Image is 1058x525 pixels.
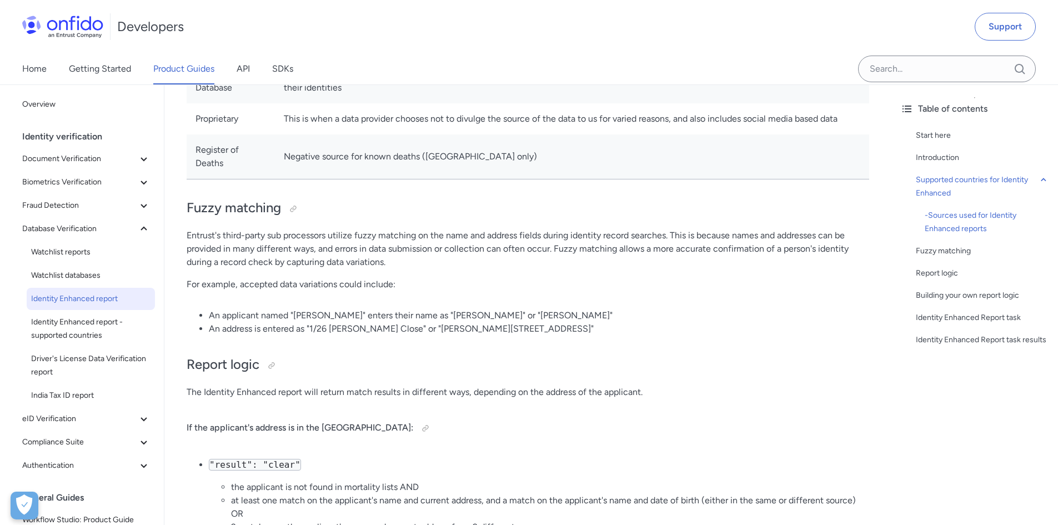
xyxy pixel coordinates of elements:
[31,389,151,402] span: India Tax ID report
[916,333,1049,347] a: Identity Enhanced Report task results
[27,311,155,347] a: Identity Enhanced report - supported countries
[22,412,137,426] span: eID Verification
[237,53,250,84] a: API
[925,209,1049,236] div: - Sources used for Identity Enhanced reports
[916,244,1049,258] a: Fuzzy matching
[275,134,869,179] td: Negative source for known deaths ([GEOGRAPHIC_DATA] only)
[900,102,1049,116] div: Table of contents
[187,356,869,374] h2: Report logic
[916,289,1049,302] a: Building your own report logic
[27,264,155,287] a: Watchlist databases
[27,348,155,383] a: Driver's License Data Verification report
[916,129,1049,142] a: Start here
[18,218,155,240] button: Database Verification
[916,151,1049,164] a: Introduction
[22,487,159,509] div: General Guides
[18,148,155,170] button: Document Verification
[22,98,151,111] span: Overview
[916,267,1049,280] a: Report logic
[231,481,869,494] li: the applicant is not found in mortality lists AND
[27,288,155,310] a: Identity Enhanced report
[31,352,151,379] span: Driver's License Data Verification report
[187,419,869,437] h4: If the applicant's address is in the [GEOGRAPHIC_DATA]:
[187,278,869,291] p: For example, accepted data variations could include:
[22,53,47,84] a: Home
[31,246,151,259] span: Watchlist reports
[209,309,869,322] li: An applicant named "[PERSON_NAME]" enters their name as "[PERSON_NAME]" or "[PERSON_NAME]"
[22,436,137,449] span: Compliance Suite
[858,56,1036,82] input: Onfido search input field
[18,408,155,430] button: eID Verification
[209,459,301,471] code: "result": "clear"
[117,18,184,36] h1: Developers
[18,194,155,217] button: Fraud Detection
[11,492,38,519] button: Open Preferences
[187,103,275,134] td: Proprietary
[11,492,38,519] div: Cookie Preferences
[916,311,1049,324] a: Identity Enhanced Report task
[22,152,137,166] span: Document Verification
[31,269,151,282] span: Watchlist databases
[209,322,869,336] li: An address is entered as "1/26 [PERSON_NAME] Close" or "[PERSON_NAME][STREET_ADDRESS]"
[187,386,869,399] p: The Identity Enhanced report will return match results in different ways, depending on the addres...
[27,384,155,407] a: India Tax ID report
[18,454,155,477] button: Authentication
[18,93,155,116] a: Overview
[272,53,293,84] a: SDKs
[31,292,151,306] span: Identity Enhanced report
[975,13,1036,41] a: Support
[275,103,869,134] td: This is when a data provider chooses not to divulge the source of the data to us for varied reaso...
[69,53,131,84] a: Getting Started
[22,222,137,236] span: Database Verification
[22,199,137,212] span: Fraud Detection
[22,176,137,189] span: Biometrics Verification
[187,199,869,218] h2: Fuzzy matching
[22,126,159,148] div: Identity verification
[231,494,869,521] li: at least one match on the applicant's name and current address, and a match on the applicant's na...
[31,316,151,342] span: Identity Enhanced report - supported countries
[18,431,155,453] button: Compliance Suite
[22,16,103,38] img: Onfido Logo
[916,173,1049,200] a: Supported countries for Identity Enhanced
[22,459,137,472] span: Authentication
[18,171,155,193] button: Biometrics Verification
[27,241,155,263] a: Watchlist reports
[187,134,275,179] td: Register of Deaths
[153,53,214,84] a: Product Guides
[925,209,1049,236] a: -Sources used for Identity Enhanced reports
[187,229,869,269] p: Entrust's third-party sub processors utilize fuzzy matching on the name and address fields during...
